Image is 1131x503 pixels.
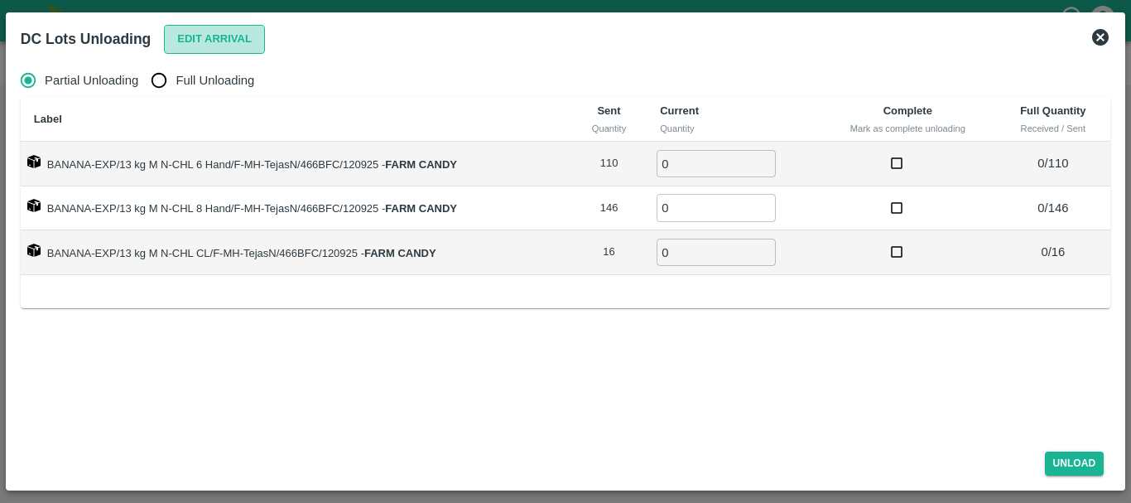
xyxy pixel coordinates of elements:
[21,31,151,47] b: DC Lots Unloading
[657,194,776,221] input: 0
[597,104,620,117] b: Sent
[34,113,62,125] b: Label
[27,155,41,168] img: box
[385,158,457,171] strong: FARM CANDY
[176,71,254,89] span: Full Unloading
[1045,452,1105,476] button: Unload
[1003,199,1105,217] p: 0 / 146
[1003,154,1105,172] p: 0 / 110
[21,186,571,231] td: BANANA-EXP/13 kg M N-CHL 8 Hand/F-MH-TejasN/466BFC/120925 -
[45,71,138,89] span: Partial Unloading
[27,199,41,212] img: box
[657,150,776,177] input: 0
[364,247,436,259] strong: FARM CANDY
[657,239,776,266] input: 0
[571,186,647,231] td: 146
[833,121,983,136] div: Mark as complete unloading
[1020,104,1085,117] b: Full Quantity
[1003,243,1105,261] p: 0 / 16
[1009,121,1098,136] div: Received / Sent
[164,25,265,54] button: Edit Arrival
[21,142,571,186] td: BANANA-EXP/13 kg M N-CHL 6 Hand/F-MH-TejasN/466BFC/120925 -
[883,104,932,117] b: Complete
[571,230,647,275] td: 16
[660,121,806,136] div: Quantity
[21,230,571,275] td: BANANA-EXP/13 kg M N-CHL CL/F-MH-TejasN/466BFC/120925 -
[571,142,647,186] td: 110
[27,244,41,257] img: box
[585,121,633,136] div: Quantity
[660,104,699,117] b: Current
[385,202,457,215] strong: FARM CANDY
